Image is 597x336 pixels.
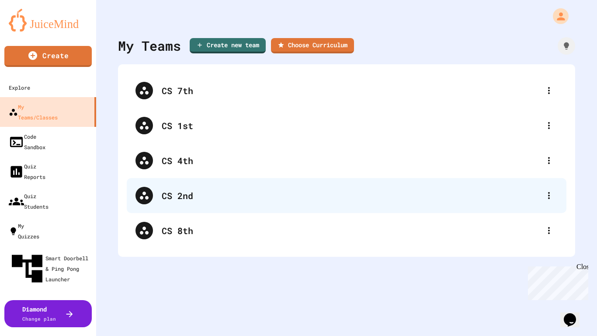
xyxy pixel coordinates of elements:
div: Quiz Students [9,191,49,212]
div: My Account [544,6,571,26]
a: Choose Curriculum [271,38,354,53]
button: DiamondChange plan [4,300,92,327]
div: CS 7th [127,73,566,108]
div: CS 2nd [127,178,566,213]
img: logo-orange.svg [9,9,87,31]
div: My Teams [118,36,181,56]
div: Code Sandbox [9,131,45,152]
div: Diamond [22,304,56,323]
a: Create [4,46,92,67]
div: My Teams/Classes [9,101,58,122]
div: CS 8th [127,213,566,248]
div: CS 7th [162,84,540,97]
div: Explore [9,82,30,93]
div: CS 8th [162,224,540,237]
div: Quiz Reports [9,161,45,182]
div: How it works [558,37,575,55]
div: CS 1st [162,119,540,132]
iframe: chat widget [524,263,588,300]
a: Create new team [190,38,266,53]
div: CS 4th [127,143,566,178]
div: Chat with us now!Close [3,3,60,56]
div: CS 1st [127,108,566,143]
div: CS 2nd [162,189,540,202]
span: Change plan [22,315,56,322]
div: Smart Doorbell & Ping Pong Launcher [9,250,93,287]
iframe: chat widget [560,301,588,327]
div: CS 4th [162,154,540,167]
div: My Quizzes [9,220,39,241]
